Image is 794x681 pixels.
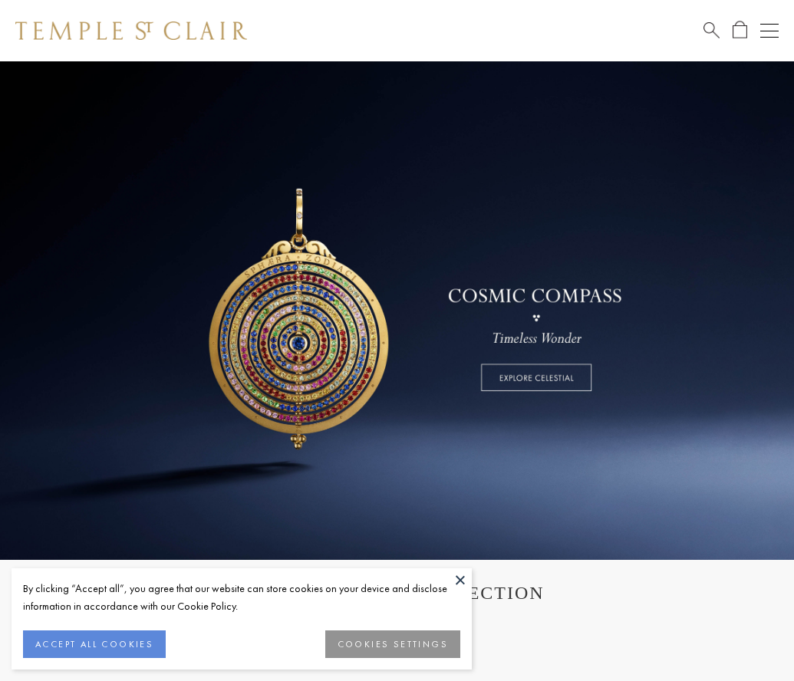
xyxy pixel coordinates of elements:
div: By clicking “Accept all”, you agree that our website can store cookies on your device and disclos... [23,580,460,615]
button: COOKIES SETTINGS [325,630,460,658]
img: Temple St. Clair [15,21,247,40]
a: Open Shopping Bag [733,21,747,40]
button: Open navigation [760,21,779,40]
a: Search [703,21,720,40]
button: ACCEPT ALL COOKIES [23,630,166,658]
